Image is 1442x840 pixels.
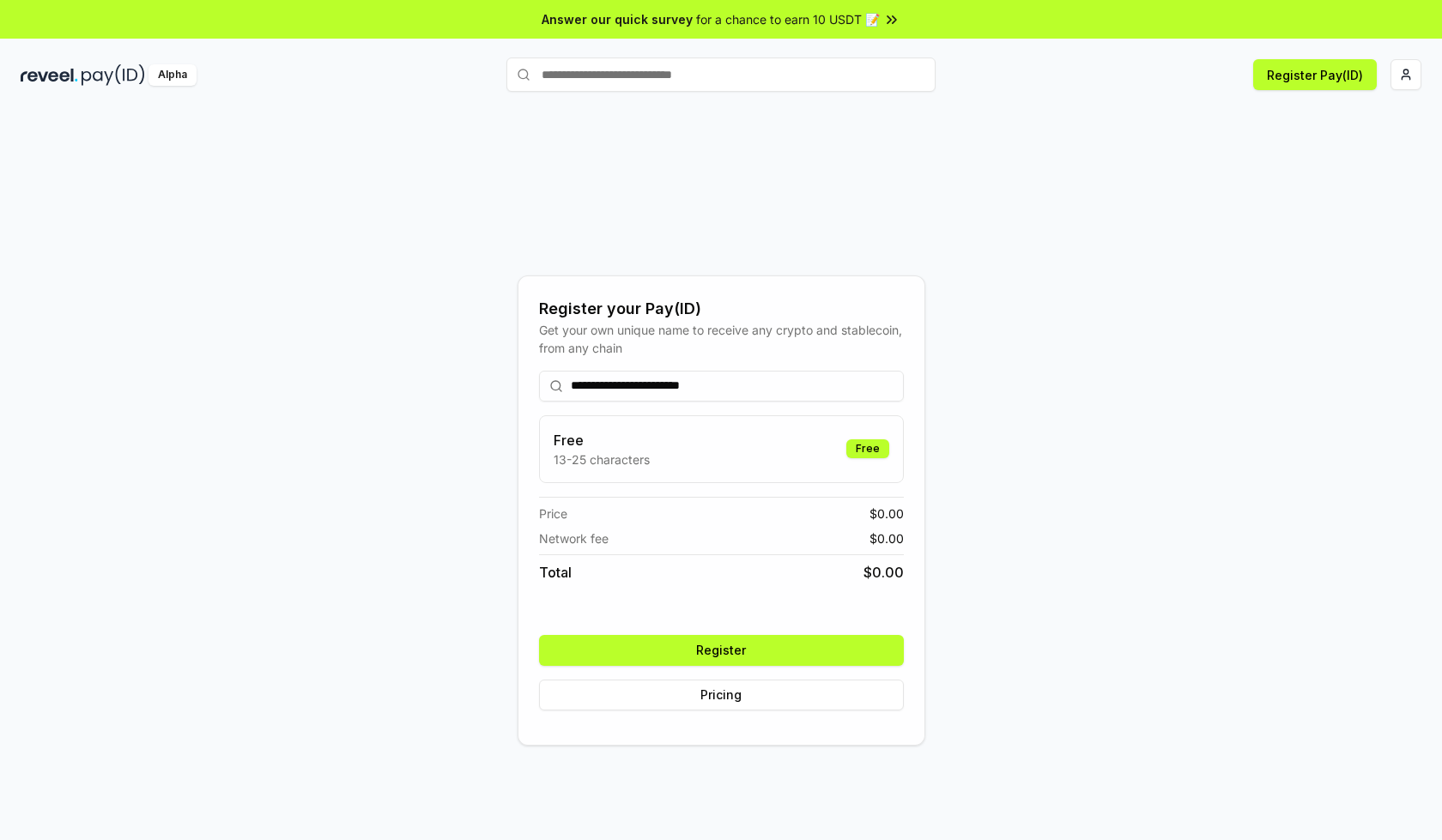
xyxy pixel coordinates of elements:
div: Get your own unique name to receive any crypto and stablecoin, from any chain [539,321,904,357]
span: for a chance to earn 10 USDT 📝 [696,10,880,28]
span: $ 0.00 [869,529,904,547]
span: Total [539,562,572,583]
span: $ 0.00 [863,562,904,583]
img: reveel_dark [21,64,78,86]
span: $ 0.00 [869,505,904,523]
button: Pricing [539,680,904,710]
button: Register [539,635,904,666]
div: Alpha [148,64,197,86]
div: Register your Pay(ID) [539,297,904,321]
div: Free [846,439,889,458]
img: pay_id [82,64,145,86]
p: 13-25 characters [554,450,650,468]
span: Price [539,505,567,523]
h3: Free [554,430,650,450]
span: Answer our quick survey [542,10,693,28]
span: Network fee [539,529,609,547]
button: Register Pay(ID) [1253,59,1377,90]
